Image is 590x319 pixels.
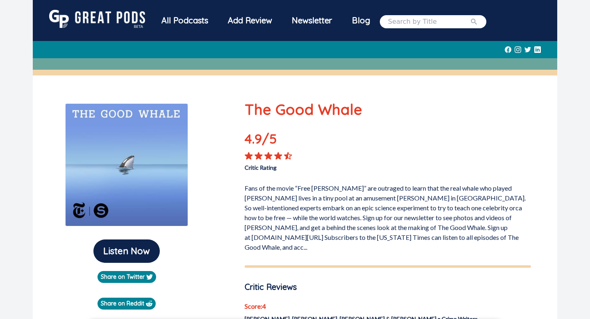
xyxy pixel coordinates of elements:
[218,10,282,31] a: Add Review
[245,160,388,172] p: Critic Rating
[388,17,470,27] input: Search by Title
[245,281,531,293] p: Critic Reviews
[245,301,531,311] p: Score: 4
[245,180,531,252] p: Fans of the movie “Free [PERSON_NAME]” are outraged to learn that the real whale who played [PERS...
[245,98,531,121] p: The Good Whale
[98,298,156,310] a: Share on Reddit
[342,10,380,31] a: Blog
[152,10,218,31] div: All Podcasts
[49,10,145,28] img: GreatPods
[98,271,156,283] a: Share on Twitter
[152,10,218,33] a: All Podcasts
[282,10,342,31] div: Newsletter
[93,239,160,263] button: Listen Now
[282,10,342,33] a: Newsletter
[245,129,302,152] p: 4.9 /5
[65,103,188,226] img: The Good Whale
